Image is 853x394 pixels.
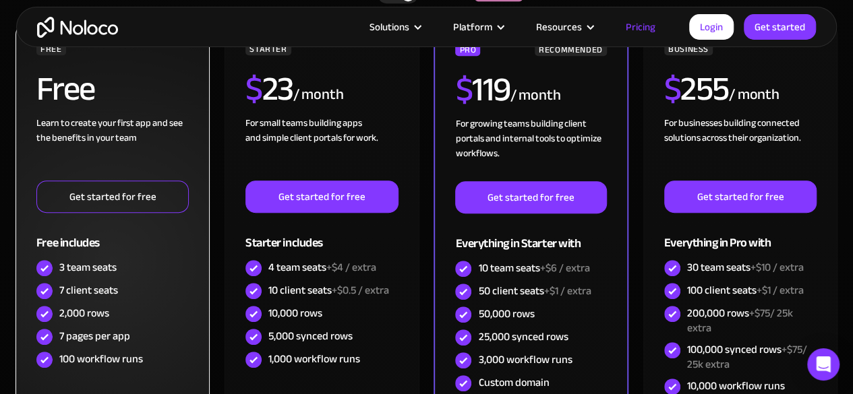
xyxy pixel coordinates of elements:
[436,18,519,36] div: Platform
[510,85,560,106] div: / month
[326,257,376,277] span: +$4 / extra
[268,283,389,298] div: 10 client seats
[536,18,582,36] div: Resources
[245,42,291,55] div: STARTER
[687,283,804,298] div: 100 client seats
[664,116,817,180] div: For businesses building connected solutions across their organization. ‍
[59,352,143,366] div: 100 workflow runs
[609,18,672,36] a: Pricing
[268,260,376,275] div: 4 team seats
[664,57,681,121] span: $
[370,18,409,36] div: Solutions
[268,329,353,343] div: 5,000 synced rows
[689,14,734,40] a: Login
[455,181,606,214] a: Get started for free
[36,72,95,106] h2: Free
[455,58,472,121] span: $
[268,306,322,321] div: 10,000 rows
[37,17,118,38] a: home
[519,18,609,36] div: Resources
[455,214,606,257] div: Everything in Starter with
[687,379,785,393] div: 10,000 workflow runs
[478,306,534,321] div: 50,000 rows
[478,284,591,298] div: 50 client seats
[664,180,817,213] a: Get started for free
[535,42,607,56] div: RECOMMENDED
[478,329,568,344] div: 25,000 synced rows
[478,352,572,367] div: 3,000 workflow runs
[36,116,189,180] div: Learn to create your first app and see the benefits in your team ‍
[687,303,793,338] span: +$75/ 25k extra
[664,72,729,106] h2: 255
[245,180,398,213] a: Get started for free
[36,180,189,213] a: Get started for free
[268,352,360,366] div: 1,000 workflow runs
[687,260,804,275] div: 30 team seats
[453,18,492,36] div: Platform
[664,213,817,257] div: Everything in Pro with
[455,42,480,56] div: PRO
[729,84,780,106] div: / month
[664,42,713,55] div: BUSINESS
[757,280,804,300] span: +$1 / extra
[332,280,389,300] span: +$0.5 / extra
[59,260,117,275] div: 3 team seats
[245,116,398,180] div: For small teams building apps and simple client portals for work. ‍
[245,213,398,257] div: Starter includes
[353,18,436,36] div: Solutions
[478,261,589,275] div: 10 team seats
[687,306,817,335] div: 200,000 rows
[687,342,817,372] div: 100,000 synced rows
[543,281,591,301] span: +$1 / extra
[455,73,510,106] h2: 119
[293,84,344,106] div: / month
[455,117,606,181] div: For growing teams building client portals and internal tools to optimize workflows.
[687,339,807,374] span: +$75/ 25k extra
[245,57,262,121] span: $
[59,306,109,321] div: 2,000 rows
[59,283,118,298] div: 7 client seats
[245,72,293,106] h2: 23
[478,375,549,390] div: Custom domain
[751,257,804,277] span: +$10 / extra
[36,213,189,257] div: Free includes
[539,258,589,278] span: +$6 / extra
[59,329,130,343] div: 7 pages per app
[36,42,66,55] div: FREE
[744,14,816,40] a: Get started
[807,348,840,381] div: Open Intercom Messenger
